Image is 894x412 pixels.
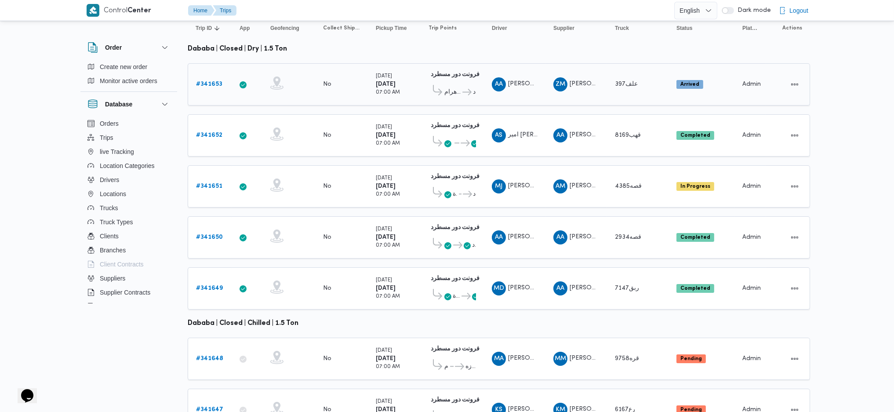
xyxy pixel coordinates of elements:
[742,183,761,189] span: Admin
[570,234,672,240] span: [PERSON_NAME] [PERSON_NAME]
[742,285,761,291] span: Admin
[676,80,703,89] span: Arrived
[444,361,449,372] span: الهرم
[676,182,714,191] span: In Progress
[84,74,174,88] button: Monitor active orders
[508,285,610,291] span: [PERSON_NAME] [PERSON_NAME]
[323,131,331,139] div: No
[196,183,222,189] b: # 341651
[570,406,685,412] span: [PERSON_NAME] طلب[PERSON_NAME]
[196,283,223,294] a: #341649
[553,179,567,193] div: Abadalamunam Mjadi Alsaid Awad
[453,291,460,302] span: قسم ثان القاهرة الجديدة
[556,281,564,295] span: AA
[196,79,222,90] a: #341653
[508,183,610,189] span: [PERSON_NAME] [PERSON_NAME]
[80,117,177,307] div: Database
[188,5,214,16] button: Home
[100,175,119,185] span: Drivers
[676,233,714,242] span: Completed
[376,234,396,240] b: [DATE]
[492,25,507,32] span: Driver
[196,81,222,87] b: # 341653
[742,234,761,240] span: Admin
[553,25,574,32] span: Supplier
[508,132,571,138] span: امير [PERSON_NAME]
[84,60,174,74] button: Create new order
[615,234,641,240] span: قصه2934
[376,183,396,189] b: [DATE]
[240,25,250,32] span: App
[376,356,396,361] b: [DATE]
[788,179,802,193] button: Actions
[556,230,564,244] span: AA
[84,145,174,159] button: live Tracking
[556,77,565,91] span: ZM
[376,176,392,181] small: [DATE]
[188,46,287,52] b: dababa | closed | dry | 1.5 ton
[376,243,400,248] small: 07:00 AM
[376,278,392,283] small: [DATE]
[472,240,476,251] span: فرونت دور مسطرد
[453,189,458,200] span: قسم مصر الجديدة
[570,132,672,138] span: [PERSON_NAME] [PERSON_NAME]
[323,355,331,363] div: No
[508,355,610,361] span: [PERSON_NAME] [PERSON_NAME]
[376,365,400,369] small: 07:00 AM
[429,25,457,32] span: Trip Points
[84,243,174,257] button: Branches
[100,189,126,199] span: Locations
[788,230,802,244] button: Actions
[9,377,37,403] iframe: chat widget
[100,132,113,143] span: Trips
[553,230,567,244] div: Abadallah Aid Abadalsalam Abadalihafz
[570,285,672,291] span: [PERSON_NAME] [PERSON_NAME]
[788,352,802,366] button: Actions
[84,117,174,131] button: Orders
[196,356,223,361] b: # 341648
[196,234,223,240] b: # 341650
[444,87,461,98] span: طلبات مارت حدائق الاهرام
[100,118,119,129] span: Orders
[494,281,504,295] span: MD
[615,356,639,361] span: قره9758
[84,159,174,173] button: Location Categories
[100,273,125,284] span: Suppliers
[84,299,174,314] button: Devices
[739,21,762,35] button: Platform
[508,406,558,412] span: [PERSON_NAME]
[473,189,476,200] span: فرونت دور مسطرد
[431,346,480,352] b: فرونت دور مسطرد
[87,42,170,53] button: Order
[376,81,396,87] b: [DATE]
[508,234,610,240] span: [PERSON_NAME] [PERSON_NAME]
[788,128,802,142] button: Actions
[196,181,222,192] a: #341651
[100,217,133,227] span: Truck Types
[376,25,407,32] span: Pickup Time
[196,354,223,364] a: #341648
[376,192,400,197] small: 07:00 AM
[84,271,174,285] button: Suppliers
[553,77,567,91] div: Zaiad Muhammad Said Atris
[100,259,144,270] span: Client Contracts
[87,99,170,109] button: Database
[553,352,567,366] div: Muhammad Mahmood Ahmad Msaaod
[788,77,802,91] button: Actions
[495,179,503,193] span: MJ
[196,232,223,243] a: #341650
[431,397,480,403] b: فرونت دور مسطرد
[372,21,416,35] button: Pickup Time
[376,348,392,353] small: [DATE]
[789,5,808,16] span: Logout
[323,25,360,32] span: Collect Shipment Amounts
[100,203,118,213] span: Trucks
[494,352,504,366] span: MA
[376,125,392,130] small: [DATE]
[431,276,480,281] b: فرونت دور مسطرد
[465,361,476,372] span: طلبات مارت - العجوزه
[267,21,311,35] button: Geofencing
[556,179,565,193] span: AM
